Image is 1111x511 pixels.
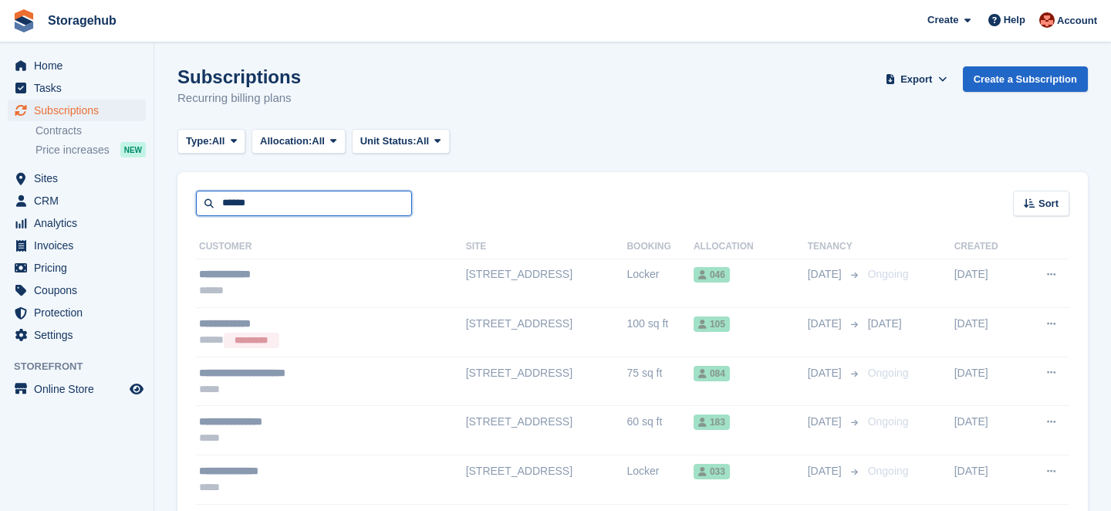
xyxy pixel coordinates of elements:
span: Help [1004,12,1025,28]
span: CRM [34,190,127,212]
span: Settings [34,324,127,346]
a: Create a Subscription [963,66,1088,92]
img: stora-icon-8386f47178a22dfd0bd8f6a31ec36ba5ce8667c1dd55bd0f319d3a0aa187defe.svg [12,9,35,32]
a: menu [8,100,146,121]
a: menu [8,77,146,99]
span: Account [1057,13,1097,29]
span: Pricing [34,257,127,279]
img: Nick [1039,12,1055,28]
span: Storefront [14,359,154,374]
span: Price increases [35,143,110,157]
span: Invoices [34,235,127,256]
a: menu [8,212,146,234]
span: Sites [34,168,127,189]
a: menu [8,279,146,301]
a: menu [8,235,146,256]
h1: Subscriptions [177,66,301,87]
span: Coupons [34,279,127,301]
a: menu [8,302,146,323]
span: Online Store [34,378,127,400]
a: Preview store [127,380,146,398]
span: Export [900,72,932,87]
a: menu [8,324,146,346]
a: Contracts [35,124,146,138]
span: Tasks [34,77,127,99]
div: NEW [120,142,146,157]
span: Protection [34,302,127,323]
a: menu [8,378,146,400]
span: Home [34,55,127,76]
a: Storagehub [42,8,123,33]
span: Create [927,12,958,28]
button: Export [883,66,951,92]
a: Price increases NEW [35,141,146,158]
p: Recurring billing plans [177,90,301,107]
a: menu [8,190,146,212]
a: menu [8,168,146,189]
a: menu [8,257,146,279]
span: Subscriptions [34,100,127,121]
span: Analytics [34,212,127,234]
a: menu [8,55,146,76]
